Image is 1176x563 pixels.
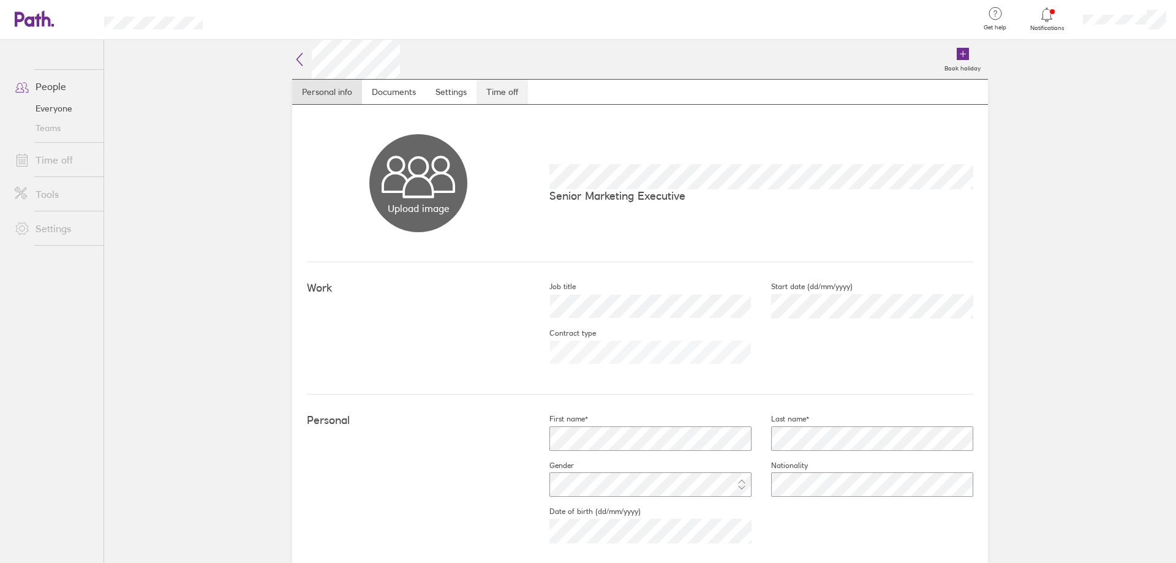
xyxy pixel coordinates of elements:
span: Get help [975,24,1015,31]
label: Last name* [752,414,809,424]
a: Personal info [292,80,362,104]
a: Teams [5,118,104,138]
label: First name* [530,414,588,424]
label: Book holiday [937,61,988,72]
h4: Personal [307,414,530,427]
a: Everyone [5,99,104,118]
a: People [5,74,104,99]
a: Book holiday [937,40,988,79]
a: Documents [362,80,426,104]
a: Notifications [1027,6,1067,32]
a: Time off [5,148,104,172]
label: Gender [530,461,574,470]
a: Tools [5,182,104,206]
label: Nationality [752,461,808,470]
label: Start date (dd/mm/yyyy) [752,282,853,292]
a: Settings [426,80,477,104]
span: Notifications [1027,25,1067,32]
a: Settings [5,216,104,241]
label: Date of birth (dd/mm/yyyy) [530,507,641,516]
a: Time off [477,80,528,104]
p: Senior Marketing Executive [549,189,973,202]
label: Job title [530,282,576,292]
label: Contract type [530,328,596,338]
h4: Work [307,282,530,295]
